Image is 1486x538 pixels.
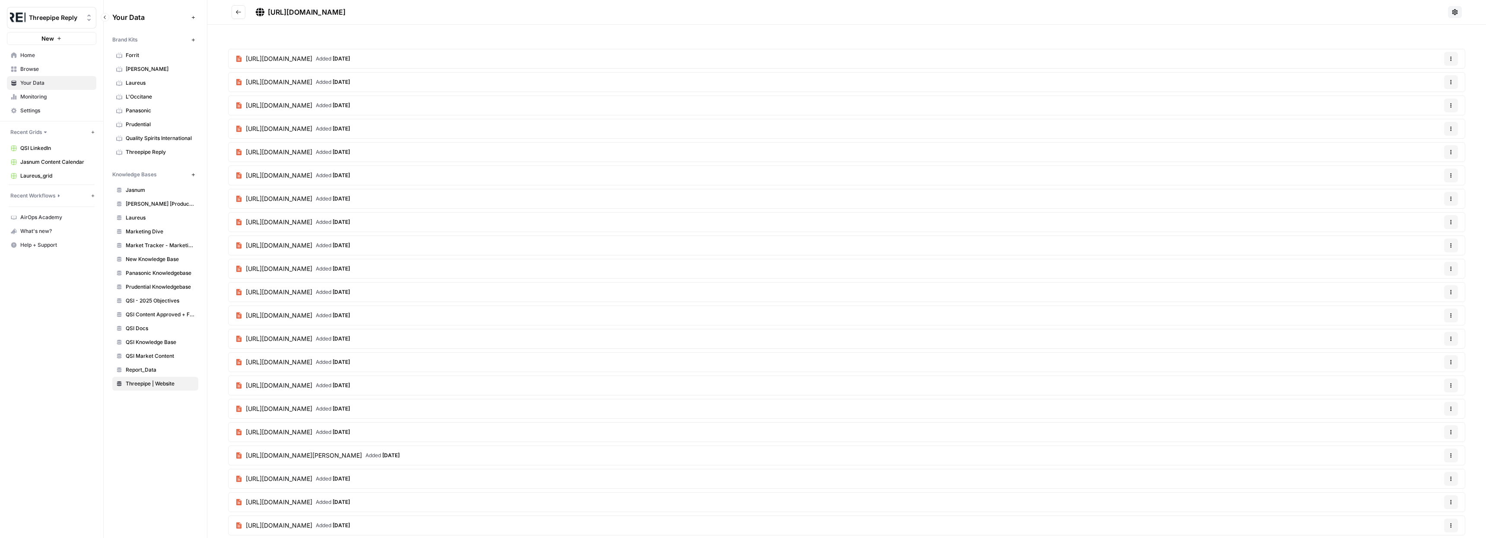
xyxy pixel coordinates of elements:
[7,7,96,29] button: Workspace: Threepipe Reply
[246,101,312,110] span: [URL][DOMAIN_NAME]
[246,54,312,63] span: [URL][DOMAIN_NAME]
[316,405,350,413] span: Added
[316,125,350,133] span: Added
[126,242,194,249] span: Market Tracker - Marketing + Advertising
[246,241,312,250] span: [URL][DOMAIN_NAME]
[126,79,194,87] span: Laureus
[112,12,188,22] span: Your Data
[246,171,312,180] span: [URL][DOMAIN_NAME]
[229,516,357,535] a: [URL][DOMAIN_NAME]Added [DATE]
[246,451,362,460] span: [URL][DOMAIN_NAME][PERSON_NAME]
[316,55,350,63] span: Added
[7,90,96,104] a: Monitoring
[246,264,312,273] span: [URL][DOMAIN_NAME]
[41,34,54,43] span: New
[112,280,198,294] a: Prudential Knowledgebase
[316,498,350,506] span: Added
[126,134,194,142] span: Quality Spirits International
[10,192,56,200] span: Recent Workflows
[229,189,357,208] a: [URL][DOMAIN_NAME]Added [DATE]
[333,382,350,388] span: [DATE]
[246,474,312,483] span: [URL][DOMAIN_NAME]
[112,266,198,280] a: Panasonic Knowledgebase
[112,377,198,391] a: Threepipe | Website
[333,522,350,528] span: [DATE]
[316,522,350,529] span: Added
[126,352,194,360] span: QSI Market Content
[112,90,198,104] a: L'Occitane
[112,183,198,197] a: Jasnum
[112,308,198,322] a: QSI Content Approved + Feedback
[246,218,312,226] span: [URL][DOMAIN_NAME]
[7,76,96,90] a: Your Data
[126,366,194,374] span: Report_Data
[229,73,357,92] a: [URL][DOMAIN_NAME]Added [DATE]
[112,62,198,76] a: [PERSON_NAME]
[229,446,406,465] a: [URL][DOMAIN_NAME][PERSON_NAME]Added [DATE]
[246,288,312,296] span: [URL][DOMAIN_NAME]
[232,5,245,19] button: Go back
[112,252,198,266] a: New Knowledge Base
[316,195,350,203] span: Added
[229,306,357,325] a: [URL][DOMAIN_NAME]Added [DATE]
[126,186,194,194] span: Jasnum
[126,107,194,115] span: Panasonic
[333,499,350,505] span: [DATE]
[112,349,198,363] a: QSI Market Content
[126,283,194,291] span: Prudential Knowledgebase
[333,312,350,318] span: [DATE]
[316,358,350,366] span: Added
[126,51,194,59] span: Forrit
[112,171,157,178] span: Knowledge Bases
[316,312,350,319] span: Added
[316,428,350,436] span: Added
[229,259,357,278] a: [URL][DOMAIN_NAME]Added [DATE]
[246,124,312,133] span: [URL][DOMAIN_NAME]
[246,521,312,530] span: [URL][DOMAIN_NAME]
[333,149,350,155] span: [DATE]
[246,78,312,86] span: [URL][DOMAIN_NAME]
[112,145,198,159] a: Threepipe Reply
[333,195,350,202] span: [DATE]
[229,49,357,68] a: [URL][DOMAIN_NAME]Added [DATE]
[20,65,92,73] span: Browse
[268,8,346,16] span: [URL][DOMAIN_NAME]
[112,211,198,225] a: Laureus
[126,200,194,208] span: [PERSON_NAME] [Products]
[229,376,357,395] a: [URL][DOMAIN_NAME]Added [DATE]
[333,359,350,365] span: [DATE]
[229,423,357,442] a: [URL][DOMAIN_NAME]Added [DATE]
[7,210,96,224] a: AirOps Academy
[112,36,138,44] span: Brand Kits
[333,125,350,132] span: [DATE]
[229,329,357,348] a: [URL][DOMAIN_NAME]Added [DATE]
[112,322,198,335] a: QSI Docs
[333,475,350,482] span: [DATE]
[333,265,350,272] span: [DATE]
[246,404,312,413] span: [URL][DOMAIN_NAME]
[20,144,92,152] span: QSI LinkedIn
[7,104,96,118] a: Settings
[126,311,194,318] span: QSI Content Approved + Feedback
[112,197,198,211] a: [PERSON_NAME] [Products]
[333,219,350,225] span: [DATE]
[7,32,96,45] button: New
[246,381,312,390] span: [URL][DOMAIN_NAME]
[29,13,81,22] span: Threepipe Reply
[112,76,198,90] a: Laureus
[20,79,92,87] span: Your Data
[316,475,350,483] span: Added
[10,10,25,25] img: Threepipe Reply Logo
[229,283,357,302] a: [URL][DOMAIN_NAME]Added [DATE]
[316,218,350,226] span: Added
[316,382,350,389] span: Added
[126,228,194,236] span: Marketing Dive
[20,107,92,115] span: Settings
[112,225,198,239] a: Marketing Dive
[316,335,350,343] span: Added
[20,172,92,180] span: Laureus_grid
[229,353,357,372] a: [URL][DOMAIN_NAME]Added [DATE]
[112,239,198,252] a: Market Tracker - Marketing + Advertising
[246,498,312,506] span: [URL][DOMAIN_NAME]
[7,62,96,76] a: Browse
